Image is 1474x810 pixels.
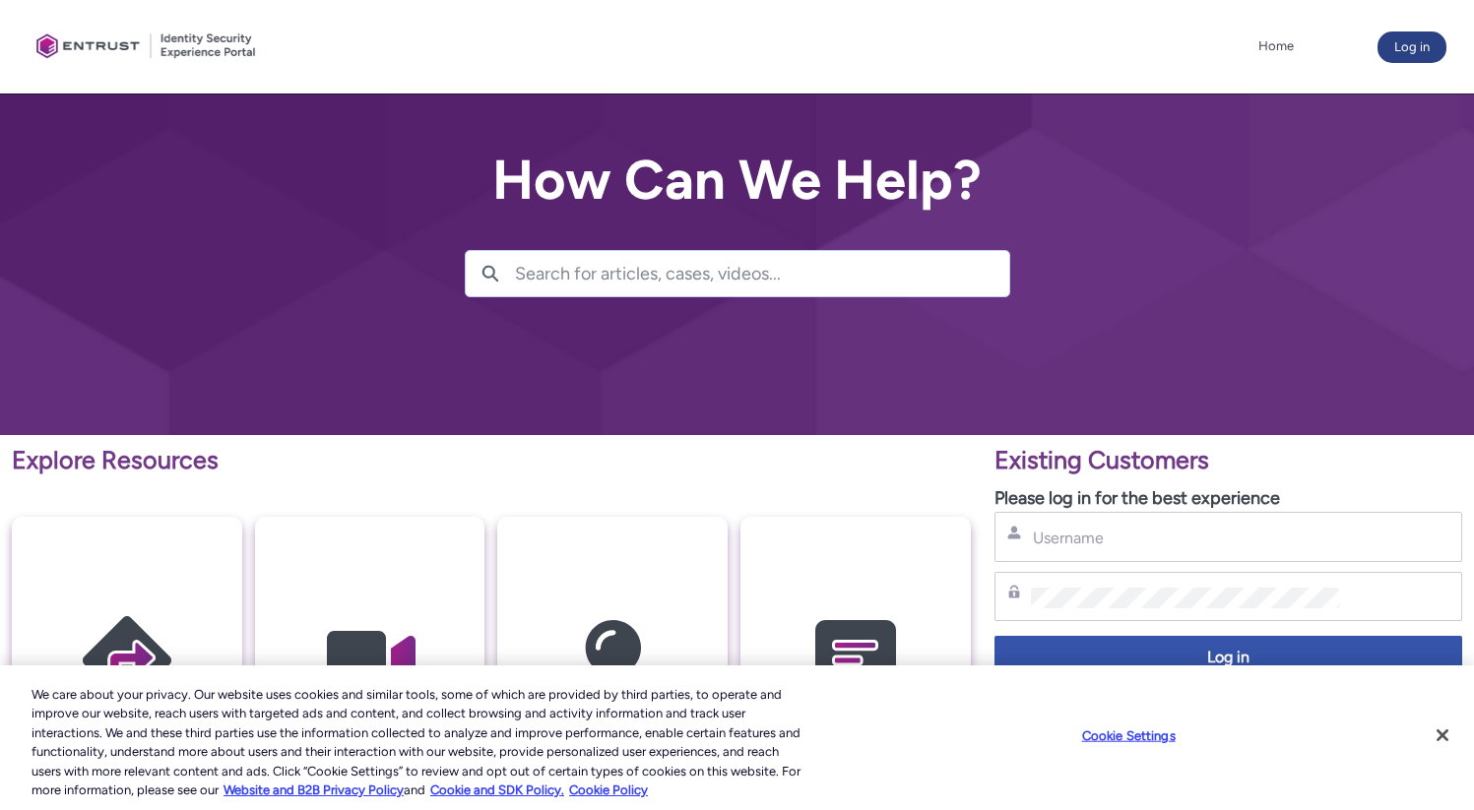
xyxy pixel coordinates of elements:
[1067,717,1190,756] button: Cookie Settings
[32,685,810,800] div: We care about your privacy. Our website uses cookies and similar tools, some of which are provide...
[465,150,1010,211] h2: How Can We Help?
[519,555,706,767] img: Knowledge Articles
[430,782,564,797] a: Cookie and SDK Policy.
[515,251,1009,296] input: Search for articles, cases, videos...
[12,442,971,479] p: Explore Resources
[466,251,515,296] button: Search
[1378,31,1446,63] button: Log in
[1031,528,1340,548] input: Username
[224,782,404,797] a: More information about our cookie policy., opens in a new tab
[33,555,221,767] img: Getting Started
[1007,647,1449,669] span: Log in
[994,636,1462,680] button: Log in
[1253,31,1299,61] a: Home
[277,555,464,767] img: Video Guides
[569,782,648,797] a: Cookie Policy
[994,442,1462,479] p: Existing Customers
[762,555,949,767] img: Contact Support
[1421,714,1464,757] button: Close
[994,485,1462,512] p: Please log in for the best experience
